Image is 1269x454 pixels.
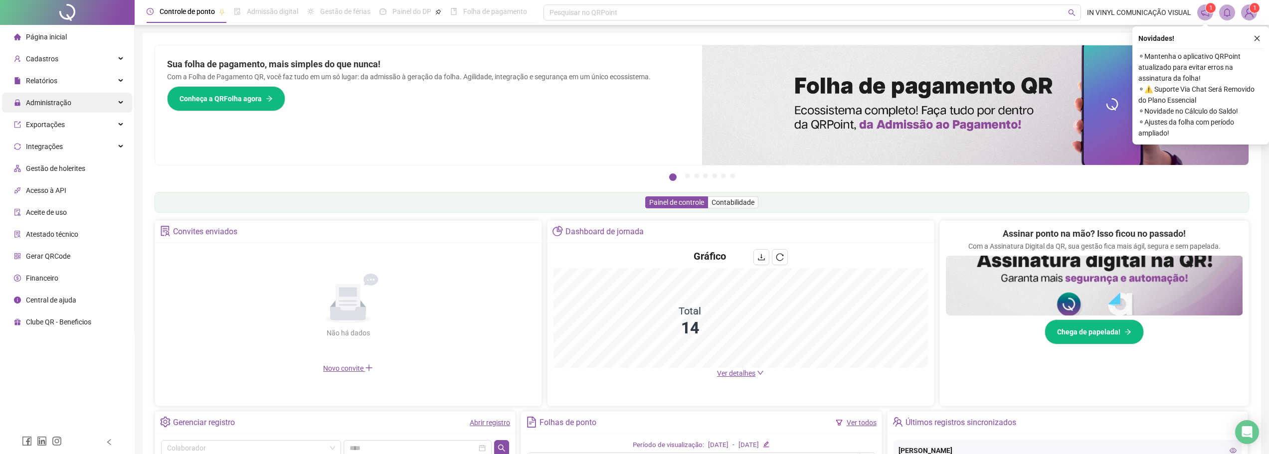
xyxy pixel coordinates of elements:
[1230,447,1237,454] span: eye
[365,364,373,372] span: plus
[26,33,67,41] span: Página inicial
[14,187,21,194] span: api
[1253,4,1257,11] span: 1
[323,364,373,372] span: Novo convite
[776,253,784,261] span: reload
[1138,106,1263,117] span: ⚬ Novidade no Cálculo do Saldo!
[730,173,735,178] button: 7
[160,226,171,236] span: solution
[14,55,21,62] span: user-add
[893,417,903,427] span: team
[147,8,154,15] span: clock-circle
[717,369,764,377] a: Ver detalhes down
[26,77,57,85] span: Relatórios
[1201,8,1210,17] span: notification
[26,121,65,129] span: Exportações
[26,230,78,238] span: Atestado técnico
[167,57,690,71] h2: Sua folha de pagamento, mais simples do que nunca!
[1138,33,1174,44] span: Novidades !
[22,436,32,446] span: facebook
[721,173,726,178] button: 6
[14,297,21,303] span: info-circle
[685,173,690,178] button: 2
[14,253,21,260] span: qrcode
[732,440,734,451] div: -
[847,419,877,427] a: Ver todos
[173,414,235,431] div: Gerenciar registro
[26,318,91,326] span: Clube QR - Beneficios
[1242,5,1257,20] img: 6668
[633,440,704,451] div: Período de visualização:
[463,7,527,15] span: Folha de pagamento
[14,99,21,106] span: lock
[694,173,699,178] button: 3
[1250,3,1260,13] sup: Atualize o seu contato no menu Meus Dados
[694,249,726,263] h4: Gráfico
[906,414,1016,431] div: Últimos registros sincronizados
[14,165,21,172] span: apartment
[757,369,764,376] span: down
[836,419,843,426] span: filter
[1138,117,1263,139] span: ⚬ Ajustes da folha com período ampliado!
[234,8,241,15] span: file-done
[702,45,1249,165] img: banner%2F8d14a306-6205-4263-8e5b-06e9a85ad873.png
[526,417,537,427] span: file-text
[1223,8,1232,17] span: bell
[470,419,510,427] a: Abrir registro
[540,414,596,431] div: Folhas de ponto
[160,417,171,427] span: setting
[14,231,21,238] span: solution
[703,173,708,178] button: 4
[26,55,58,63] span: Cadastros
[26,296,76,304] span: Central de ajuda
[712,198,754,206] span: Contabilidade
[14,318,21,325] span: gift
[167,86,285,111] button: Conheça a QRFolha agora
[450,8,457,15] span: book
[14,33,21,40] span: home
[946,256,1243,315] img: banner%2F02c71560-61a6-44d4-94b9-c8ab97240462.png
[392,7,431,15] span: Painel do DP
[763,441,769,448] span: edit
[1254,35,1261,42] span: close
[167,71,690,82] p: Com a Folha de Pagamento QR, você faz tudo em um só lugar: da admissão à geração da folha. Agilid...
[968,241,1221,252] p: Com a Assinatura Digital da QR, sua gestão fica mais ágil, segura e sem papelada.
[1003,227,1186,241] h2: Assinar ponto na mão? Isso ficou no passado!
[266,95,273,102] span: arrow-right
[708,440,728,451] div: [DATE]
[1138,84,1263,106] span: ⚬ ⚠️ Suporte Via Chat Será Removido do Plano Essencial
[302,327,394,338] div: Não há dados
[1209,4,1213,11] span: 1
[14,143,21,150] span: sync
[1124,328,1131,335] span: arrow-right
[14,275,21,282] span: dollar
[1235,420,1259,444] div: Open Intercom Messenger
[717,369,755,377] span: Ver detalhes
[565,223,644,240] div: Dashboard de jornada
[37,436,47,446] span: linkedin
[320,7,370,15] span: Gestão de férias
[307,8,314,15] span: sun
[247,7,298,15] span: Admissão digital
[552,226,563,236] span: pie-chart
[160,7,215,15] span: Controle de ponto
[14,121,21,128] span: export
[14,209,21,216] span: audit
[649,198,704,206] span: Painel de controle
[26,164,85,172] span: Gestão de holerites
[106,439,113,446] span: left
[26,143,63,151] span: Integrações
[379,8,386,15] span: dashboard
[738,440,759,451] div: [DATE]
[435,9,441,15] span: pushpin
[52,436,62,446] span: instagram
[1057,326,1120,337] span: Chega de papelada!
[26,186,66,194] span: Acesso à API
[712,173,717,178] button: 5
[219,9,225,15] span: pushpin
[669,173,677,181] button: 1
[173,223,237,240] div: Convites enviados
[1045,319,1144,344] button: Chega de papelada!
[26,208,67,216] span: Aceite de uso
[26,274,58,282] span: Financeiro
